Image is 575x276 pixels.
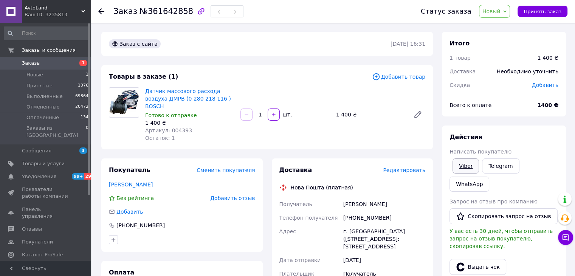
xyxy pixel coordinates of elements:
a: Telegram [482,158,519,174]
button: Чат с покупателем [558,230,573,245]
span: Отзывы [22,226,42,233]
img: Датчик массового расхода воздуха ДМРВ (0 280 218 116 ) BOSCH [109,90,139,115]
div: [DATE] [342,253,427,267]
button: Выдать чек [449,259,506,275]
div: [PHONE_NUMBER] [342,211,427,225]
span: Остаток: 1 [145,135,175,141]
span: Добавить [532,82,558,88]
span: Уведомления [22,173,56,180]
span: Телефон получателя [279,215,338,221]
span: Без рейтинга [116,195,154,201]
a: Датчик массового расхода воздуха ДМРВ (0 280 218 116 ) BOSCH [145,88,231,109]
span: Добавить [116,209,143,215]
button: Скопировать запрос на отзыв [449,208,558,224]
span: Готово к отправке [145,112,197,118]
span: Скидка [449,82,470,88]
span: Получатель [279,201,312,207]
b: 1400 ₴ [537,102,558,108]
div: Статус заказа [421,8,471,15]
span: Дата отправки [279,257,321,263]
time: [DATE] 16:31 [391,41,425,47]
span: Заказы и сообщения [22,47,76,54]
span: AvtoLand [25,5,81,11]
div: Нова Пошта (платная) [289,184,355,191]
span: Отмененные [26,104,59,110]
span: Оплата [109,269,134,276]
span: Покупатели [22,239,53,245]
span: №361642858 [139,7,193,16]
a: Редактировать [410,107,425,122]
span: Артикул: 004393 [145,127,192,133]
input: Поиск [4,26,89,40]
span: Действия [449,133,482,141]
button: Принять заказ [518,6,567,17]
span: Товары и услуги [22,160,65,167]
span: 0 [86,125,88,138]
a: [PERSON_NAME] [109,181,153,188]
span: У вас есть 30 дней, чтобы отправить запрос на отзыв покупателю, скопировав ссылку. [449,228,553,249]
span: Новый [482,8,501,14]
span: 1 товар [449,55,471,61]
div: Ваш ID: 3235813 [25,11,91,18]
span: Сообщения [22,147,51,154]
span: Всего к оплате [449,102,491,108]
span: Адрес [279,228,296,234]
div: [PERSON_NAME] [342,197,427,211]
div: шт. [281,111,293,118]
span: Добавить товар [372,73,425,81]
span: Принять заказ [524,9,561,14]
div: 1 400 ₴ [333,109,407,120]
span: 69864 [75,93,88,100]
span: Выполненные [26,93,63,100]
span: Сменить покупателя [197,167,255,173]
span: Заказы [22,60,40,67]
span: Каталог ProSale [22,251,63,258]
span: Заказ [113,7,137,16]
span: Запрос на отзыв про компанию [449,198,538,205]
span: Принятые [26,82,53,89]
span: 134 [81,114,88,121]
span: Редактировать [383,167,425,173]
div: Заказ с сайта [109,39,161,48]
div: г. [GEOGRAPHIC_DATA] ([STREET_ADDRESS]: [STREET_ADDRESS] [342,225,427,253]
span: Покупатель [109,166,150,174]
span: Панель управления [22,206,70,220]
span: Заказы из [GEOGRAPHIC_DATA] [26,125,86,138]
div: [PHONE_NUMBER] [116,222,166,229]
span: Доставка [279,166,312,174]
div: Необходимо уточнить [492,63,563,80]
span: Написать покупателю [449,149,511,155]
span: 1 [86,71,88,78]
div: 1 400 ₴ [538,54,558,62]
span: 3 [79,147,87,154]
a: Viber [453,158,479,174]
span: 1076 [78,82,88,89]
span: 29 [84,173,93,180]
a: WhatsApp [449,177,489,192]
div: Вернуться назад [98,8,104,15]
span: Товары в заказе (1) [109,73,178,80]
div: 1 400 ₴ [145,119,234,127]
span: 20472 [75,104,88,110]
span: Новые [26,71,43,78]
span: Добавить отзыв [210,195,255,201]
span: Доставка [449,68,476,74]
span: Оплаченные [26,114,59,121]
span: Показатели работы компании [22,186,70,200]
span: Итого [449,40,470,47]
span: 99+ [72,173,84,180]
span: 1 [79,60,87,66]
